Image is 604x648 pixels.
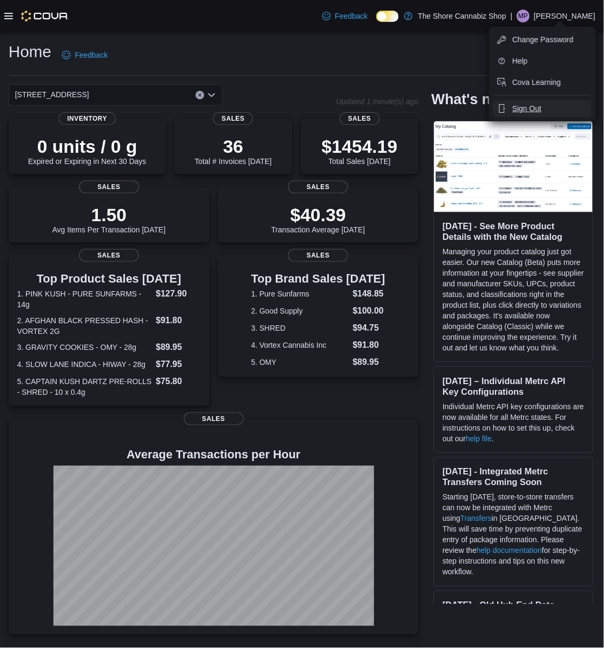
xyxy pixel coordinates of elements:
[52,204,166,234] div: Avg Items Per Transaction [DATE]
[493,100,592,117] button: Sign Out
[195,136,272,157] p: 36
[443,246,584,353] p: Managing your product catalog just got easier. Our new Catalog (Beta) puts more information at yo...
[17,376,152,397] dt: 5. CAPTAIN KUSH DARTZ PRE-ROLLS - SHRED - 10 x 0.4g
[353,339,385,352] dd: $91.80
[431,91,510,108] h2: What's new
[79,181,139,193] span: Sales
[443,492,584,577] p: Starting [DATE], store-to-store transfers can now be integrated with Metrc using in [GEOGRAPHIC_D...
[207,91,216,99] button: Open list of options
[59,112,116,125] span: Inventory
[477,546,542,555] a: help documentation
[443,600,584,611] h3: [DATE] - Old Hub End Date
[443,376,584,397] h3: [DATE] – Individual Metrc API Key Configurations
[353,356,385,369] dd: $89.95
[513,56,528,66] span: Help
[517,10,530,22] div: Matthew Pryor
[288,249,348,262] span: Sales
[443,466,584,488] h3: [DATE] - Integrated Metrc Transfers Coming Soon
[28,136,146,166] div: Expired or Expiring in Next 30 Days
[196,91,204,99] button: Clear input
[518,10,528,22] span: MP
[17,359,152,370] dt: 4. SLOW LANE INDICA - HIWAY - 28g
[251,340,349,350] dt: 4. Vortex Cannabis Inc
[17,449,410,462] h4: Average Transactions per Hour
[75,50,107,60] span: Feedback
[251,288,349,299] dt: 1. Pure Sunfarms
[376,11,399,22] input: Dark Mode
[213,112,253,125] span: Sales
[339,112,380,125] span: Sales
[156,358,201,371] dd: $77.95
[353,287,385,300] dd: $148.85
[17,288,152,310] dt: 1. PINK KUSH - PURE SUNFARMS - 14g
[322,136,398,166] div: Total Sales [DATE]
[156,375,201,388] dd: $75.80
[79,249,139,262] span: Sales
[534,10,595,22] p: [PERSON_NAME]
[251,306,349,316] dt: 2. Good Supply
[156,287,201,300] dd: $127.90
[443,221,584,242] h3: [DATE] - See More Product Details with the New Catalog
[272,204,366,234] div: Transaction Average [DATE]
[513,103,541,114] span: Sign Out
[184,412,244,425] span: Sales
[28,136,146,157] p: 0 units / 0 g
[322,136,398,157] p: $1454.19
[288,181,348,193] span: Sales
[17,342,152,353] dt: 3. GRAVITY COOKIES - OMY - 28g
[493,31,592,48] button: Change Password
[21,11,69,21] img: Cova
[353,305,385,317] dd: $100.00
[251,357,349,368] dt: 5. OMY
[493,52,592,69] button: Help
[17,315,152,337] dt: 2. AFGHAN BLACK PRESSED HASH - VORTEX 2G
[513,77,561,88] span: Cova Learning
[251,323,349,333] dt: 3. SHRED
[251,272,385,285] h3: Top Brand Sales [DATE]
[461,514,492,523] a: Transfers
[52,204,166,225] p: 1.50
[443,401,584,444] p: Individual Metrc API key configurations are now available for all Metrc states. For instructions ...
[318,5,372,27] a: Feedback
[15,88,89,101] span: [STREET_ADDRESS]
[335,11,368,21] span: Feedback
[493,74,592,91] button: Cova Learning
[195,136,272,166] div: Total # Invoices [DATE]
[336,97,419,106] p: Updated 1 minute(s) ago
[9,41,51,63] h1: Home
[418,10,506,22] p: The Shore Cannabiz Shop
[513,34,574,45] span: Change Password
[353,322,385,334] dd: $94.75
[156,314,201,327] dd: $91.80
[17,272,201,285] h3: Top Product Sales [DATE]
[58,44,112,66] a: Feedback
[466,434,492,443] a: help file
[156,341,201,354] dd: $89.95
[510,10,513,22] p: |
[272,204,366,225] p: $40.39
